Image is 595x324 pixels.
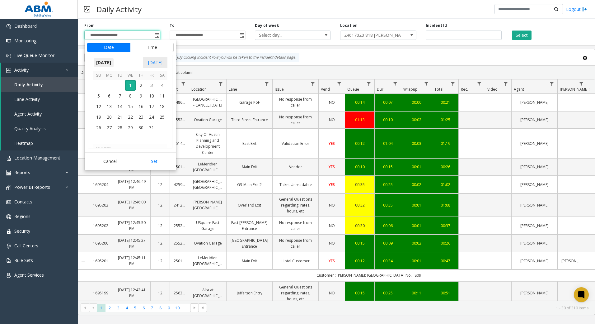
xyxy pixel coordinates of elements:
[391,79,400,88] a: Dur Filter Menu
[263,79,271,88] a: Lane Filter Menu
[422,79,431,88] a: Wrapup Filter Menu
[146,112,157,122] span: 24
[322,240,341,246] a: NO
[92,182,109,188] a: 1695204
[329,141,335,146] span: YES
[349,99,371,105] a: 00:14
[146,91,157,101] td: Friday, October 10, 2025
[329,241,335,246] span: NO
[6,24,11,29] img: 'icon'
[405,141,428,146] div: 00:03
[104,91,115,101] span: 6
[436,141,455,146] a: 01:19
[276,284,315,302] a: General Questions regarding, rates, hours, etc
[349,164,371,170] a: 00:10
[136,101,146,112] td: Thursday, October 16, 2025
[276,258,315,264] a: Hotel Customer
[230,117,269,123] a: Third Street Entrance
[349,202,371,208] a: 00:32
[154,240,166,246] a: 12
[125,112,136,122] td: Wednesday, October 22, 2025
[14,155,60,161] span: Location Management
[6,229,11,234] img: 'icon'
[115,91,125,101] span: 7
[93,112,104,122] td: Sunday, October 19, 2025
[193,240,223,246] a: Ovation Garage
[92,240,109,246] a: 1695200
[174,202,185,208] a: 24124292
[436,182,455,188] a: 01:02
[1,121,78,136] a: Quality Analysis
[405,99,428,105] a: 00:00
[14,169,30,175] span: Reports
[230,164,269,170] a: Main Exit
[436,290,455,296] div: 00:51
[329,223,335,228] span: NO
[561,258,583,264] a: [PERSON_NAME]
[515,164,554,170] a: [PERSON_NAME]
[1,77,78,92] a: Daily Activity
[378,117,397,123] div: 00:10
[349,240,371,246] div: 00:15
[154,290,166,296] a: 12
[322,258,341,264] a: YES
[193,287,223,299] a: Alta at [GEOGRAPHIC_DATA]
[146,101,157,112] td: Friday, October 17, 2025
[436,202,455,208] div: 01:08
[6,185,11,190] img: 'icon'
[329,202,335,208] span: NO
[276,182,315,188] a: Ticket Unreadable
[405,117,428,123] a: 00:02
[117,220,147,231] a: [DATE] 12:45:50 PM
[512,31,532,40] button: Select
[378,164,397,170] div: 00:15
[136,122,146,133] td: Thursday, October 30, 2025
[329,100,335,105] span: NO
[378,202,397,208] a: 00:35
[378,240,397,246] div: 00:09
[136,91,146,101] td: Thursday, October 9, 2025
[125,122,136,133] td: Wednesday, October 29, 2025
[276,96,315,108] a: No response from caller
[1,63,78,77] a: Activity
[329,164,335,169] span: YES
[405,240,428,246] a: 00:02
[125,122,136,133] span: 29
[14,140,33,146] span: Heatmap
[117,255,147,267] a: [DATE] 12:45:11 PM
[322,290,341,296] a: NO
[230,290,269,296] a: Jefferson Entry
[117,237,147,249] a: [DATE] 12:45:27 PM
[157,80,167,91] td: Saturday, October 4, 2025
[174,141,185,146] a: 25140003
[117,179,147,190] a: [DATE] 12:46:49 PM
[93,112,104,122] span: 19
[115,112,125,122] span: 21
[436,258,455,264] a: 00:47
[125,80,136,91] td: Wednesday, October 1, 2025
[174,117,185,123] a: 25520029
[84,2,90,17] img: pageIcon
[378,290,397,296] a: 00:25
[349,223,371,229] a: 00:30
[14,38,36,44] span: Monitoring
[405,182,428,188] div: 00:02
[349,182,371,188] a: 00:35
[136,80,146,91] td: Thursday, October 2, 2025
[6,68,11,73] img: 'icon'
[125,101,136,112] span: 15
[378,99,397,105] a: 00:07
[193,161,223,173] a: LeMeridien [GEOGRAPHIC_DATA]
[136,101,146,112] span: 16
[475,79,484,88] a: Rec. Filter Menu
[193,199,223,211] a: [PERSON_NAME][GEOGRAPHIC_DATA]
[329,182,335,187] span: YES
[340,23,358,28] label: Location
[577,79,586,88] a: Parker Filter Menu
[515,223,554,229] a: [PERSON_NAME]
[436,117,455,123] a: 01:25
[146,112,157,122] td: Friday, October 24, 2025
[117,199,147,211] a: [DATE] 12:46:00 PM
